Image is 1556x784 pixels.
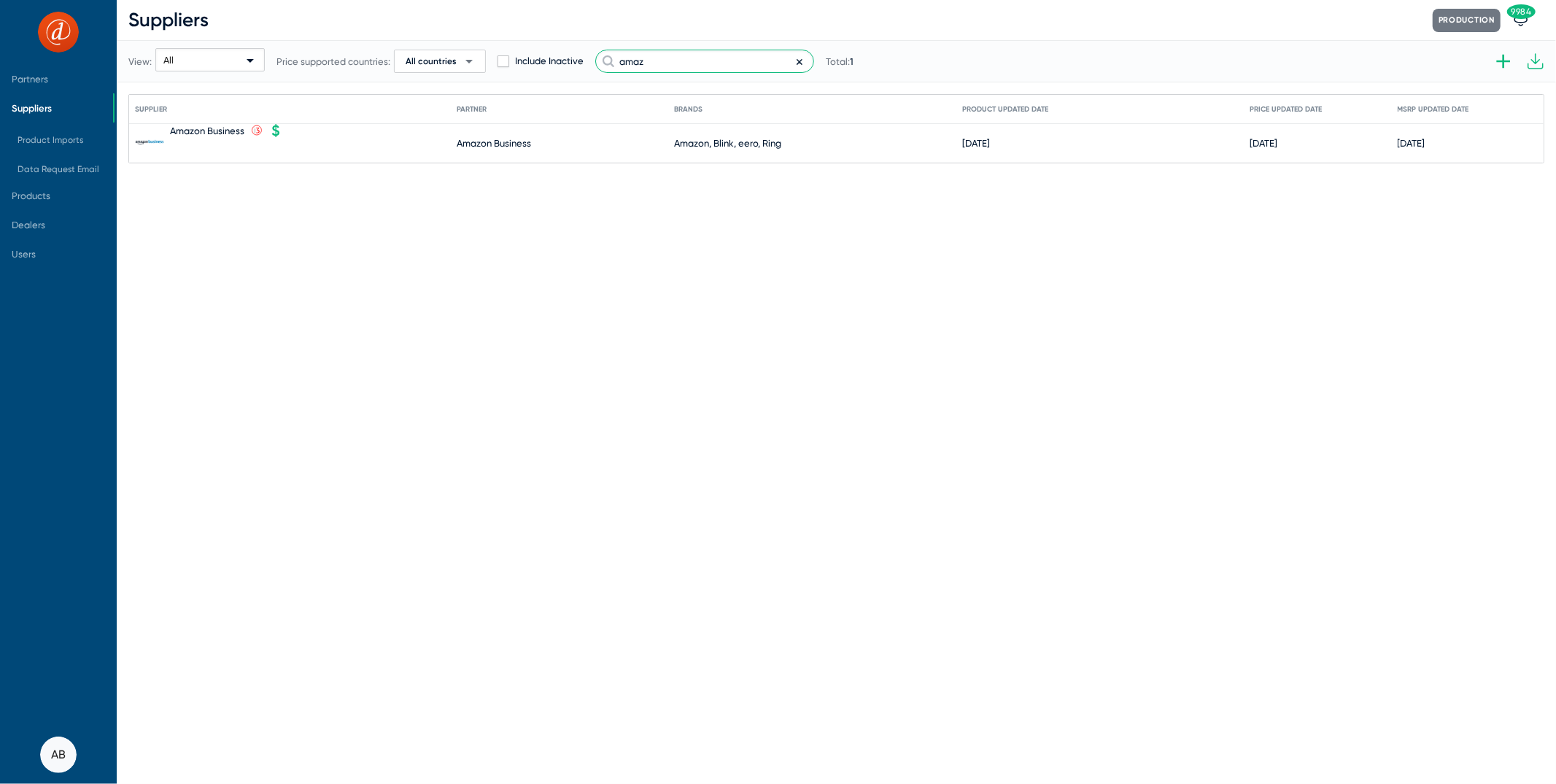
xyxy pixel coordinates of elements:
[18,135,83,145] span: Product Imports
[12,249,36,260] span: Users
[135,105,180,114] div: Supplier
[962,105,1061,114] div: Product Updated Date
[12,74,48,85] span: Partners
[128,56,152,67] span: View:
[1398,105,1469,114] div: MSRP Updated Date
[406,55,457,67] span: All countries
[135,105,167,114] div: Supplier
[457,138,531,149] div: Amazon Business
[674,138,781,149] div: Amazon, Blink, eero, Ring
[1250,138,1277,149] div: [DATE]
[394,50,486,73] button: All countriesarrow_drop_down
[12,103,52,114] span: Suppliers
[1250,105,1322,114] div: Price Updated Date
[276,56,390,67] span: Price supported countries:
[457,105,487,114] div: Partner
[457,105,500,114] div: Partner
[12,220,45,230] span: Dealers
[674,95,962,124] mat-header-cell: Brands
[135,139,164,145] img: Amazon%20Business.png
[460,53,478,70] span: arrow_drop_down
[1507,4,1536,19] span: 9984
[850,56,854,67] span: 1
[595,50,814,73] input: Search suppliers
[1250,105,1335,114] div: Price Updated Date
[163,55,174,66] span: All
[170,125,244,136] div: Amazon Business
[40,737,77,773] button: AB
[1398,105,1482,114] div: MSRP Updated Date
[962,105,1048,114] div: Product Updated Date
[515,53,584,70] span: Include Inactive
[12,190,50,201] span: Products
[1398,138,1425,149] div: [DATE]
[18,164,99,174] span: Data Request Email
[826,56,854,67] span: Total:
[128,9,209,31] span: Suppliers
[962,138,990,149] div: [DATE]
